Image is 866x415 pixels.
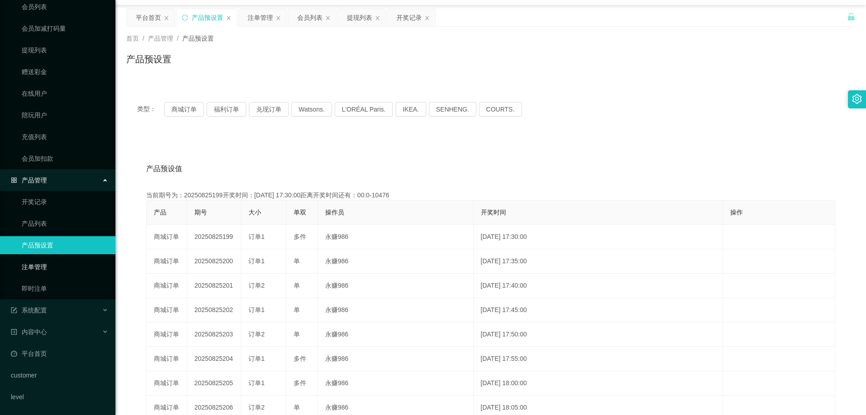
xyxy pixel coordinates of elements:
[11,345,108,363] a: 图标: dashboard平台首页
[164,15,169,21] i: 图标: close
[375,15,380,21] i: 图标: close
[396,9,422,26] div: 开奖记录
[207,102,246,117] button: 福利订单
[294,379,306,387] span: 多件
[182,35,214,42] span: 产品预设置
[249,233,265,240] span: 订单1
[249,209,261,216] span: 大小
[429,102,476,117] button: SENHENG.
[146,163,182,174] span: 产品预设值
[474,347,723,371] td: [DATE] 17:55:00
[22,258,108,276] a: 注单管理
[11,177,47,184] span: 产品管理
[126,52,171,66] h1: 产品预设置
[297,9,322,26] div: 会员列表
[325,15,331,21] i: 图标: close
[182,14,188,21] i: 图标: sync
[325,209,344,216] span: 操作员
[318,298,474,322] td: 永赚986
[192,9,223,26] div: 产品预设置
[481,209,506,216] span: 开奖时间
[249,331,265,338] span: 订单2
[318,371,474,396] td: 永赚986
[187,371,241,396] td: 20250825205
[148,35,173,42] span: 产品管理
[294,355,306,362] span: 多件
[249,282,265,289] span: 订单2
[11,388,108,406] a: level
[187,347,241,371] td: 20250825204
[730,209,743,216] span: 操作
[11,177,17,183] i: 图标: appstore-o
[187,225,241,249] td: 20250825199
[248,9,273,26] div: 注单管理
[479,102,522,117] button: COURTS.
[294,233,306,240] span: 多件
[294,257,300,265] span: 单
[194,209,207,216] span: 期号
[187,322,241,347] td: 20250825203
[136,9,161,26] div: 平台首页
[294,404,300,411] span: 单
[318,347,474,371] td: 永赚986
[187,249,241,274] td: 20250825200
[318,249,474,274] td: 永赚986
[474,249,723,274] td: [DATE] 17:35:00
[164,102,204,117] button: 商城订单
[126,35,139,42] span: 首页
[318,322,474,347] td: 永赚986
[22,41,108,59] a: 提现列表
[318,225,474,249] td: 永赚986
[474,371,723,396] td: [DATE] 18:00:00
[294,331,300,338] span: 单
[291,102,332,117] button: Watsons.
[276,15,281,21] i: 图标: close
[22,19,108,37] a: 会员加减打码量
[249,379,265,387] span: 订单1
[11,366,108,384] a: customer
[335,102,393,117] button: L'ORÉAL Paris.
[143,35,144,42] span: /
[249,102,289,117] button: 兑现订单
[226,15,231,21] i: 图标: close
[22,214,108,233] a: 产品列表
[249,404,265,411] span: 订单2
[147,298,187,322] td: 商城订单
[11,329,17,335] i: 图标: profile
[11,307,17,313] i: 图标: form
[847,13,855,21] i: 图标: unlock
[249,355,265,362] span: 订单1
[147,347,187,371] td: 商城订单
[396,102,426,117] button: IKEA.
[474,225,723,249] td: [DATE] 17:30:00
[852,94,862,104] i: 图标: setting
[11,307,47,314] span: 系统配置
[177,35,179,42] span: /
[294,209,306,216] span: 单双
[22,236,108,254] a: 产品预设置
[347,9,372,26] div: 提现列表
[147,225,187,249] td: 商城订单
[474,298,723,322] td: [DATE] 17:45:00
[22,128,108,146] a: 充值列表
[147,249,187,274] td: 商城订单
[187,274,241,298] td: 20250825201
[22,84,108,103] a: 在线用户
[22,106,108,124] a: 陪玩用户
[147,274,187,298] td: 商城订单
[318,274,474,298] td: 永赚986
[424,15,430,21] i: 图标: close
[11,328,47,336] span: 内容中心
[22,149,108,168] a: 会员加扣款
[294,282,300,289] span: 单
[22,280,108,298] a: 即时注单
[147,371,187,396] td: 商城订单
[22,193,108,211] a: 开奖记录
[187,298,241,322] td: 20250825202
[249,257,265,265] span: 订单1
[147,322,187,347] td: 商城订单
[474,274,723,298] td: [DATE] 17:40:00
[474,322,723,347] td: [DATE] 17:50:00
[294,306,300,313] span: 单
[146,191,835,200] div: 当前期号为：20250825199开奖时间：[DATE] 17:30:00距离开奖时间还有：00:0-10476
